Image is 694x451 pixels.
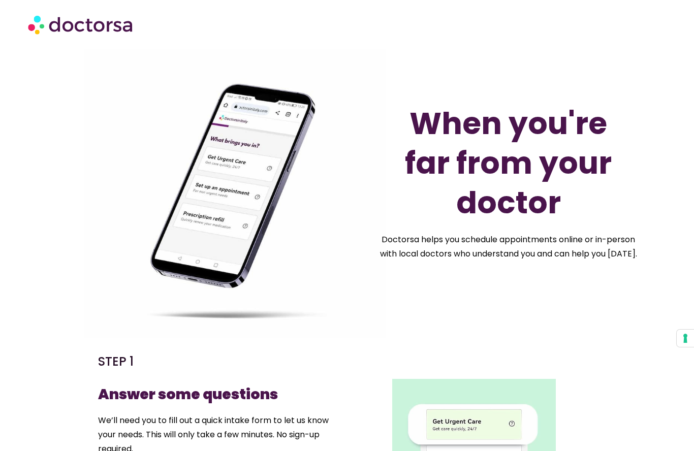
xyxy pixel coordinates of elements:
[380,233,638,261] p: Doctorsa helps you schedule appointments online or in-person with local doctors who understand yo...
[677,330,694,347] button: Your consent preferences for tracking technologies
[98,353,342,370] h5: STEP 1
[390,104,627,222] h1: When you're far from your doctor
[98,384,278,404] strong: Answer some questions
